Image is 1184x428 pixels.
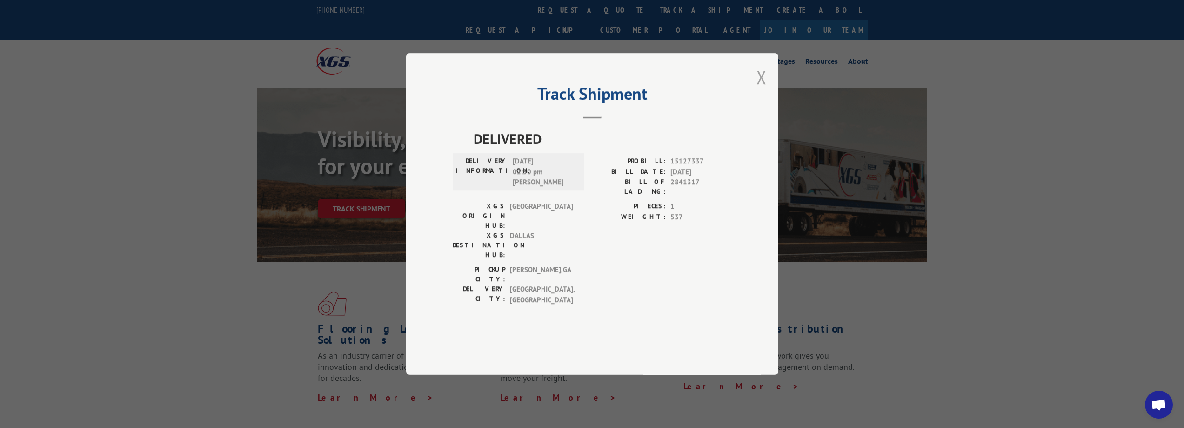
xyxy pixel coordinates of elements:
[510,265,573,284] span: [PERSON_NAME] , GA
[670,212,732,223] span: 537
[455,156,508,188] label: DELIVERY INFORMATION:
[510,284,573,305] span: [GEOGRAPHIC_DATA] , [GEOGRAPHIC_DATA]
[756,65,767,89] button: Close modal
[592,212,666,223] label: WEIGHT:
[453,231,505,260] label: XGS DESTINATION HUB:
[453,265,505,284] label: PICKUP CITY:
[670,156,732,167] span: 15127337
[453,201,505,231] label: XGS ORIGIN HUB:
[592,201,666,212] label: PIECES:
[592,156,666,167] label: PROBILL:
[453,87,732,105] h2: Track Shipment
[453,284,505,305] label: DELIVERY CITY:
[592,177,666,197] label: BILL OF LADING:
[513,156,575,188] span: [DATE] 02:50 pm [PERSON_NAME]
[474,128,732,149] span: DELIVERED
[510,231,573,260] span: DALLAS
[1145,391,1173,419] div: Open chat
[670,177,732,197] span: 2841317
[510,201,573,231] span: [GEOGRAPHIC_DATA]
[670,201,732,212] span: 1
[670,167,732,177] span: [DATE]
[592,167,666,177] label: BILL DATE:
